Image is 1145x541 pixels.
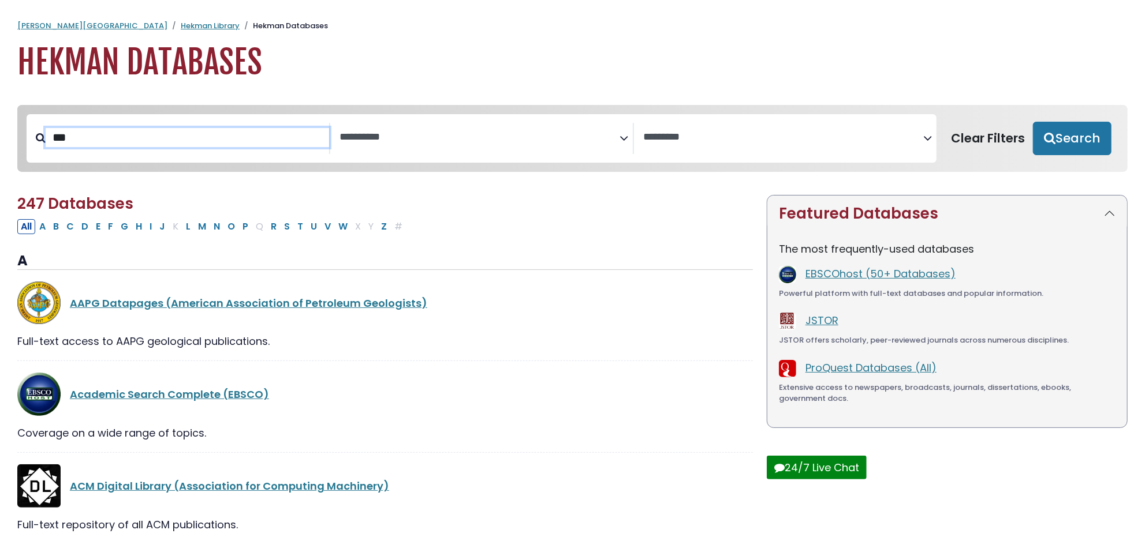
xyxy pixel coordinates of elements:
[239,219,252,234] button: Filter Results P
[224,219,238,234] button: Filter Results O
[70,296,427,310] a: AAPG Datapages (American Association of Petroleum Geologists)
[17,219,35,234] button: All
[767,456,867,479] button: 24/7 Live Chat
[335,219,351,234] button: Filter Results W
[117,219,132,234] button: Filter Results G
[767,196,1127,232] button: Featured Databases
[46,128,329,147] input: Search database by title or keyword
[340,132,620,144] textarea: Search
[281,219,293,234] button: Filter Results S
[943,122,1033,155] button: Clear Filters
[294,219,307,234] button: Filter Results T
[210,219,223,234] button: Filter Results N
[1033,122,1112,155] button: Submit for Search Results
[63,219,77,234] button: Filter Results C
[17,517,753,532] div: Full-text repository of all ACM publications.
[17,219,407,233] div: Alpha-list to filter by first letter of database name
[779,241,1116,257] p: The most frequently-used databases
[805,313,838,328] a: JSTOR
[17,425,753,441] div: Coverage on a wide range of topics.
[17,333,753,349] div: Full-text access to AAPG geological publications.
[195,219,210,234] button: Filter Results M
[17,105,1128,172] nav: Search filters
[92,219,104,234] button: Filter Results E
[779,382,1116,404] div: Extensive access to newspapers, broadcasts, journals, dissertations, ebooks, government docs.
[805,266,956,281] a: EBSCOhost (50+ Databases)
[132,219,146,234] button: Filter Results H
[267,219,280,234] button: Filter Results R
[105,219,117,234] button: Filter Results F
[17,253,753,270] h3: A
[805,360,937,375] a: ProQuest Databases (All)
[240,20,328,32] li: Hekman Databases
[181,20,240,31] a: Hekman Library
[378,219,390,234] button: Filter Results Z
[146,219,155,234] button: Filter Results I
[779,335,1116,346] div: JSTOR offers scholarly, peer-reviewed journals across numerous disciplines.
[17,20,1128,32] nav: breadcrumb
[643,132,923,144] textarea: Search
[70,479,389,493] a: ACM Digital Library (Association for Computing Machinery)
[17,20,167,31] a: [PERSON_NAME][GEOGRAPHIC_DATA]
[182,219,194,234] button: Filter Results L
[779,288,1116,299] div: Powerful platform with full-text databases and popular information.
[50,219,62,234] button: Filter Results B
[156,219,169,234] button: Filter Results J
[17,193,133,214] span: 247 Databases
[36,219,49,234] button: Filter Results A
[307,219,320,234] button: Filter Results U
[17,43,1128,82] h1: Hekman Databases
[70,387,269,401] a: Academic Search Complete (EBSCO)
[321,219,334,234] button: Filter Results V
[78,219,92,234] button: Filter Results D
